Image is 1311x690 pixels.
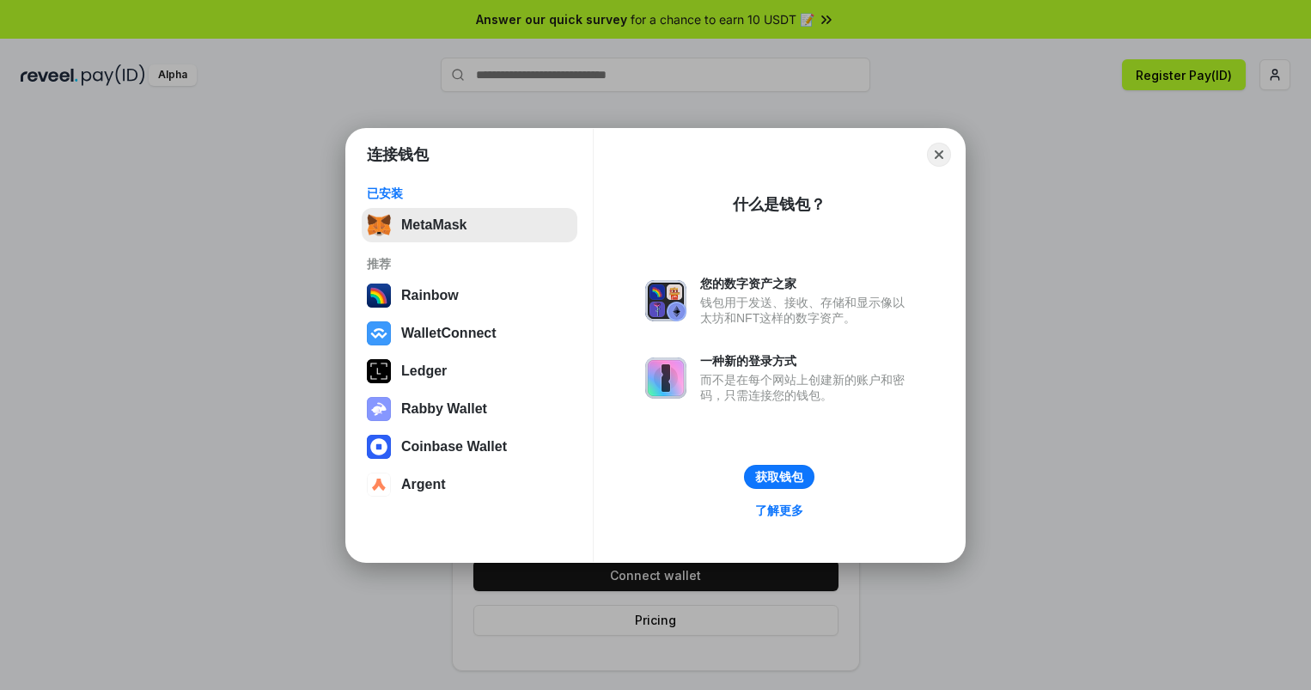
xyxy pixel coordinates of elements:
div: 一种新的登录方式 [700,353,913,369]
div: 您的数字资产之家 [700,276,913,291]
div: 钱包用于发送、接收、存储和显示像以太坊和NFT这样的数字资产。 [700,295,913,326]
button: Coinbase Wallet [362,430,577,464]
button: 获取钱包 [744,465,814,489]
div: 获取钱包 [755,469,803,485]
div: Rabby Wallet [401,401,487,417]
button: WalletConnect [362,316,577,351]
button: MetaMask [362,208,577,242]
a: 了解更多 [745,499,814,522]
button: Rainbow [362,278,577,313]
img: svg+xml,%3Csvg%20xmlns%3D%22http%3A%2F%2Fwww.w3.org%2F2000%2Fsvg%22%20fill%3D%22none%22%20viewBox... [645,280,686,321]
h1: 连接钱包 [367,144,429,165]
img: svg+xml,%3Csvg%20width%3D%2228%22%20height%3D%2228%22%20viewBox%3D%220%200%2028%2028%22%20fill%3D... [367,435,391,459]
button: Rabby Wallet [362,392,577,426]
div: Coinbase Wallet [401,439,507,455]
div: 了解更多 [755,503,803,518]
div: Ledger [401,363,447,379]
button: Argent [362,467,577,502]
img: svg+xml,%3Csvg%20xmlns%3D%22http%3A%2F%2Fwww.w3.org%2F2000%2Fsvg%22%20width%3D%2228%22%20height%3... [367,359,391,383]
div: 推荐 [367,256,572,272]
div: MetaMask [401,217,466,233]
img: svg+xml,%3Csvg%20xmlns%3D%22http%3A%2F%2Fwww.w3.org%2F2000%2Fsvg%22%20fill%3D%22none%22%20viewBox... [645,357,686,399]
img: svg+xml,%3Csvg%20width%3D%2228%22%20height%3D%2228%22%20viewBox%3D%220%200%2028%2028%22%20fill%3D... [367,321,391,345]
img: svg+xml,%3Csvg%20fill%3D%22none%22%20height%3D%2233%22%20viewBox%3D%220%200%2035%2033%22%20width%... [367,213,391,237]
button: Close [927,143,951,167]
button: Ledger [362,354,577,388]
img: svg+xml,%3Csvg%20width%3D%2228%22%20height%3D%2228%22%20viewBox%3D%220%200%2028%2028%22%20fill%3D... [367,473,391,497]
div: 已安装 [367,186,572,201]
div: Argent [401,477,446,492]
img: svg+xml,%3Csvg%20width%3D%22120%22%20height%3D%22120%22%20viewBox%3D%220%200%20120%20120%22%20fil... [367,284,391,308]
div: 而不是在每个网站上创建新的账户和密码，只需连接您的钱包。 [700,372,913,403]
div: Rainbow [401,288,459,303]
div: WalletConnect [401,326,497,341]
img: svg+xml,%3Csvg%20xmlns%3D%22http%3A%2F%2Fwww.w3.org%2F2000%2Fsvg%22%20fill%3D%22none%22%20viewBox... [367,397,391,421]
div: 什么是钱包？ [733,194,826,215]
